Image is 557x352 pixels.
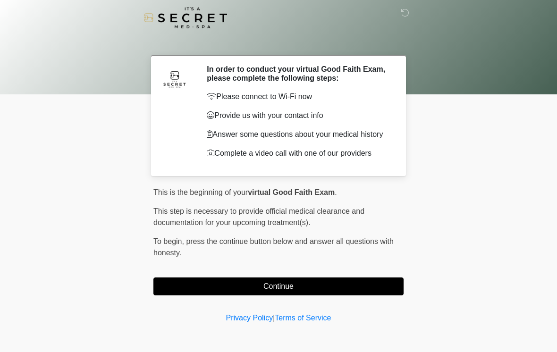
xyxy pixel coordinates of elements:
[226,314,273,322] a: Privacy Policy
[153,277,404,295] button: Continue
[207,65,389,83] h2: In order to conduct your virtual Good Faith Exam, please complete the following steps:
[335,188,337,196] span: .
[146,34,411,51] h1: ‎ ‎
[273,314,275,322] a: |
[153,188,248,196] span: This is the beginning of your
[207,110,389,121] p: Provide us with your contact info
[160,65,189,93] img: Agent Avatar
[207,129,389,140] p: Answer some questions about your medical history
[153,237,186,245] span: To begin,
[207,91,389,102] p: Please connect to Wi-Fi now
[248,188,335,196] strong: virtual Good Faith Exam
[153,237,394,257] span: press the continue button below and answer all questions with honesty.
[275,314,331,322] a: Terms of Service
[144,7,227,28] img: It's A Secret Med Spa Logo
[207,148,389,159] p: Complete a video call with one of our providers
[153,207,364,226] span: This step is necessary to provide official medical clearance and documentation for your upcoming ...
